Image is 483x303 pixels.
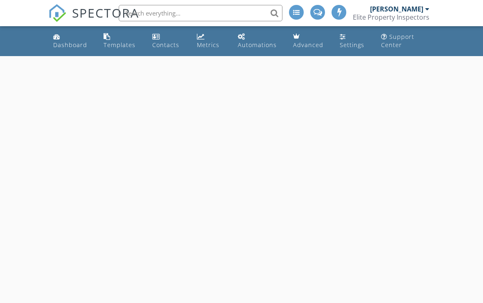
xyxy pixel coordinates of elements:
div: Dashboard [53,41,87,49]
div: [PERSON_NAME] [370,5,423,13]
a: Dashboard [50,29,94,53]
a: Settings [336,29,371,53]
a: Support Center [378,29,433,53]
input: Search everything... [119,5,282,21]
div: Support Center [381,33,414,49]
div: Metrics [197,41,219,49]
a: Automations (Advanced) [235,29,283,53]
div: Templates [104,41,135,49]
a: Contacts [149,29,187,53]
div: Contacts [152,41,179,49]
a: Templates [100,29,142,53]
div: Automations [238,41,277,49]
a: Metrics [194,29,228,53]
div: Settings [340,41,364,49]
div: Elite Property Inspectors [353,13,429,21]
img: The Best Home Inspection Software - Spectora [48,4,66,22]
a: SPECTORA [48,11,139,28]
a: Advanced [290,29,330,53]
span: SPECTORA [72,4,139,21]
div: Advanced [293,41,323,49]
